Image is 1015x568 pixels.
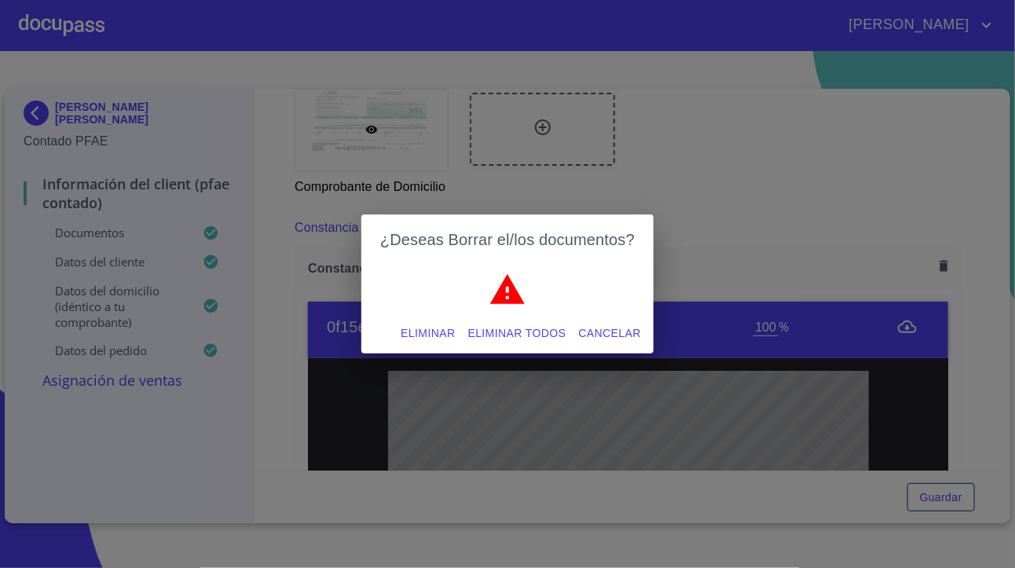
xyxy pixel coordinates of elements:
span: Eliminar [401,324,455,343]
h2: ¿Deseas Borrar el/los documentos? [380,227,635,252]
span: Cancelar [579,324,641,343]
button: Eliminar [394,319,461,348]
button: Eliminar todos [462,319,573,348]
button: Cancelar [573,319,647,348]
span: Eliminar todos [468,324,566,343]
